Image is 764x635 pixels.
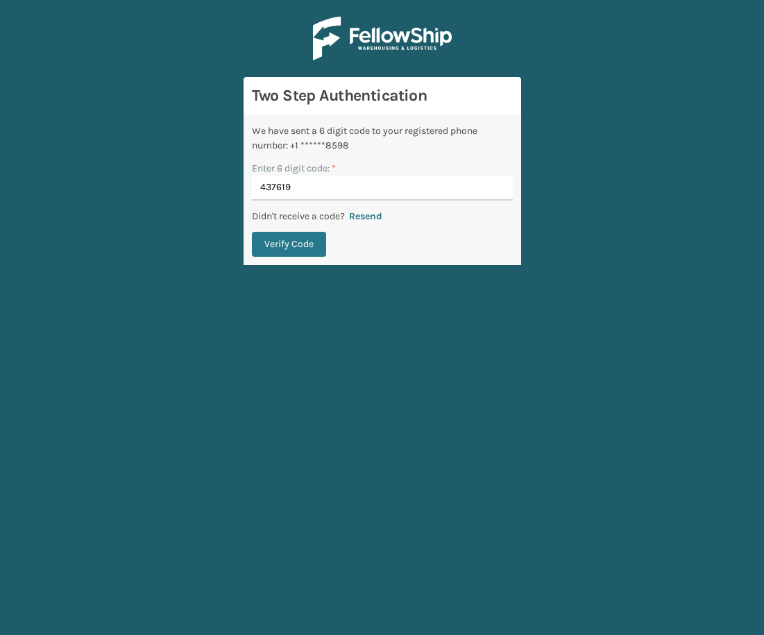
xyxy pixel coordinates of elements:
[345,210,387,223] button: Resend
[252,85,513,106] h3: Two Step Authentication
[252,232,326,257] button: Verify Code
[252,209,345,223] p: Didn't receive a code?
[252,161,336,176] label: Enter 6 digit code:
[313,17,452,60] img: Logo
[252,124,513,153] div: We have sent a 6 digit code to your registered phone number: +1 ******8598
